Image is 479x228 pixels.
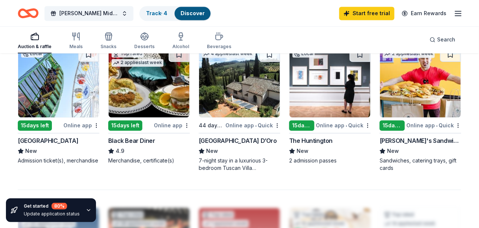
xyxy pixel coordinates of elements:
[380,47,461,117] img: Image for Ike's Sandwiches
[134,29,155,53] button: Desserts
[380,47,461,172] a: Image for Ike's Sandwiches2 applieslast week15days leftOnline app•Quick[PERSON_NAME]'s Sandwiches...
[18,157,99,164] div: Admission ticket(s), merchandise
[297,147,308,155] span: New
[18,47,99,164] a: Image for Pacific ParkLocal15days leftOnline app[GEOGRAPHIC_DATA]NewAdmission ticket(s), merchandise
[290,47,370,117] img: Image for The Huntington
[116,147,124,155] span: 4.9
[69,44,83,50] div: Meals
[199,121,224,130] div: 44 days left
[108,120,142,131] div: 15 days left
[181,10,205,16] a: Discover
[134,44,155,50] div: Desserts
[108,47,190,164] a: Image for Black Bear DinerTop rated2 applieslast week15days leftOnline appBlack Bear Diner4.9Merc...
[18,47,99,117] img: Image for Pacific Park
[316,121,371,130] div: Online app Quick
[289,47,371,164] a: Image for The HuntingtonLocal15days leftOnline app•QuickThe HuntingtonNew2 admission passes
[146,10,167,16] a: Track· 4
[255,123,257,128] span: •
[225,121,280,130] div: Online app Quick
[289,157,371,164] div: 2 admission passes
[380,136,461,145] div: [PERSON_NAME]'s Sandwiches
[18,4,39,22] a: Home
[18,44,52,50] div: Auction & raffle
[25,147,37,155] span: New
[69,29,83,53] button: Meals
[406,121,461,130] div: Online app Quick
[380,157,461,172] div: Sandwiches, catering trays, gift cards
[397,7,451,20] a: Earn Rewards
[21,50,43,57] div: Local
[24,211,80,217] div: Update application status
[199,157,280,172] div: 7-night stay in a luxurious 3-bedroom Tuscan Villa overlooking a vineyard and the ancient walled ...
[383,50,435,58] div: 2 applies last week
[139,6,211,21] button: Track· 4Discover
[109,47,189,117] img: Image for Black Bear Diner
[18,120,52,131] div: 15 days left
[172,29,189,53] button: Alcohol
[293,50,315,57] div: Local
[52,203,67,209] div: 80 %
[199,47,280,117] img: Image for Villa Sogni D’Oro
[380,120,405,131] div: 15 days left
[339,7,394,20] a: Start free trial
[199,47,280,172] a: Image for Villa Sogni D’Oro4 applieslast week44 days leftOnline app•Quick[GEOGRAPHIC_DATA] D’OroN...
[199,136,277,145] div: [GEOGRAPHIC_DATA] D’Oro
[207,29,231,53] button: Beverages
[424,32,461,47] button: Search
[437,35,455,44] span: Search
[172,44,189,50] div: Alcohol
[18,29,52,53] button: Auction & raffle
[387,147,399,155] span: New
[289,120,314,131] div: 15 days left
[63,121,99,130] div: Online app
[44,6,133,21] button: [PERSON_NAME] Middle School fall Show
[112,59,163,67] div: 2 applies last week
[346,123,347,128] span: •
[289,136,333,145] div: The Huntington
[108,136,155,145] div: Black Bear Diner
[59,9,119,18] span: [PERSON_NAME] Middle School fall Show
[100,29,116,53] button: Snacks
[202,50,254,58] div: 4 applies last week
[206,147,218,155] span: New
[112,50,144,57] div: Top rated
[100,44,116,50] div: Snacks
[108,157,190,164] div: Merchandise, certificate(s)
[207,44,231,50] div: Beverages
[154,121,190,130] div: Online app
[18,136,78,145] div: [GEOGRAPHIC_DATA]
[24,203,80,209] div: Get started
[436,123,437,128] span: •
